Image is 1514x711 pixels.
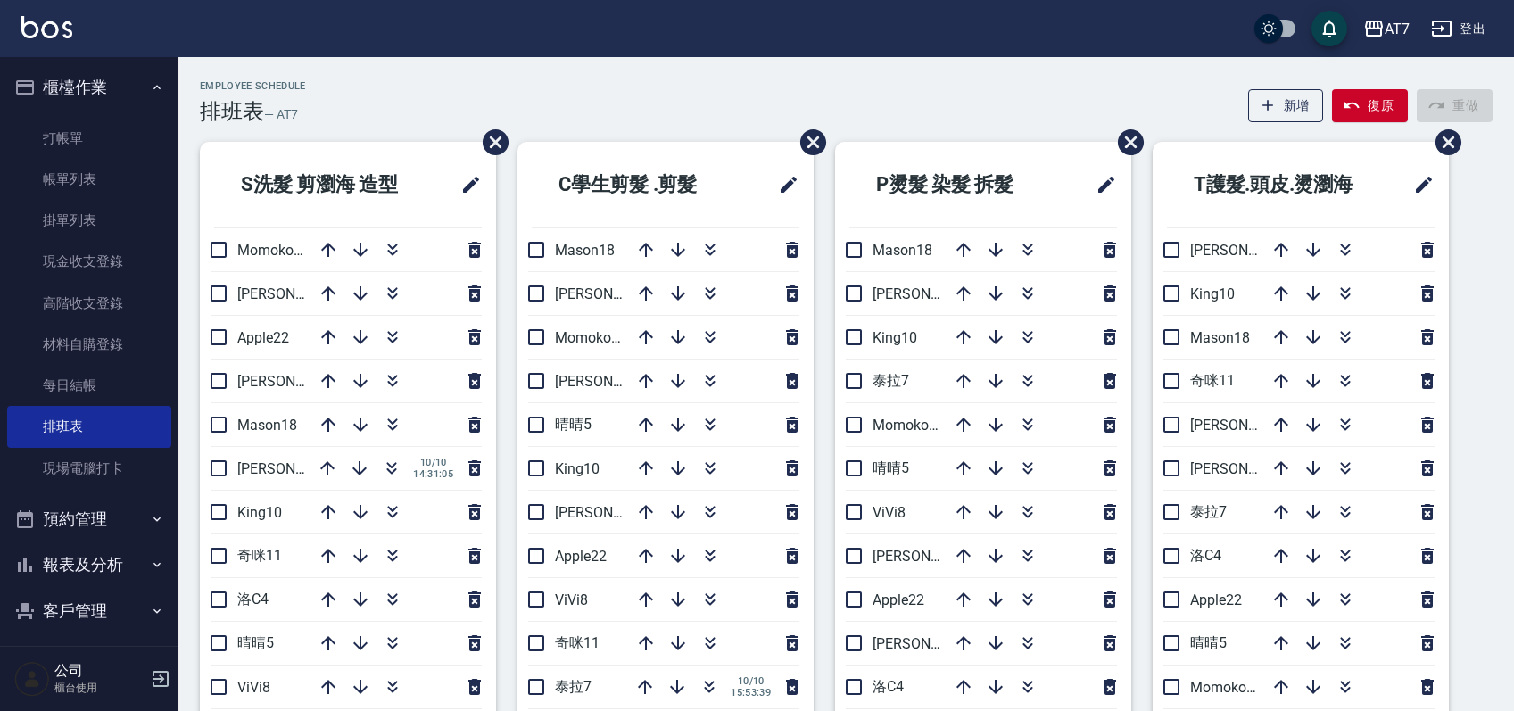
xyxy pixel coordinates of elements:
[7,241,171,282] a: 現金收支登錄
[237,591,269,608] span: 洛C4
[21,16,72,38] img: Logo
[555,373,670,390] span: [PERSON_NAME]2
[555,548,607,565] span: Apple22
[264,105,298,124] h6: — AT7
[1311,11,1347,46] button: save
[555,242,615,259] span: Mason18
[873,372,909,389] span: 泰拉7
[7,159,171,200] a: 帳單列表
[555,460,600,477] span: King10
[873,329,917,346] span: King10
[7,588,171,634] button: 客戶管理
[555,634,600,651] span: 奇咪11
[1190,285,1235,302] span: King10
[237,285,352,302] span: [PERSON_NAME]9
[1190,547,1221,564] span: 洛C4
[1385,18,1410,40] div: AT7
[555,678,592,695] span: 泰拉7
[787,116,829,169] span: 刪除班表
[873,678,904,695] span: 洛C4
[237,329,289,346] span: Apple22
[555,416,592,433] span: 晴晴5
[237,373,352,390] span: [PERSON_NAME]2
[1190,417,1305,434] span: [PERSON_NAME]6
[873,459,909,476] span: 晴晴5
[1190,634,1227,651] span: 晴晴5
[14,661,50,697] img: Person
[237,504,282,521] span: King10
[555,285,670,302] span: [PERSON_NAME]9
[214,153,437,217] h2: S洗髮 剪瀏海 造型
[1190,503,1227,520] span: 泰拉7
[1422,116,1464,169] span: 刪除班表
[1190,679,1262,696] span: Momoko12
[1332,89,1408,122] button: 復原
[200,99,264,124] h3: 排班表
[450,163,482,206] span: 修改班表的標題
[873,242,932,259] span: Mason18
[849,153,1063,217] h2: P燙髮 染髮 拆髮
[7,633,171,680] button: 員工及薪資
[237,242,310,259] span: Momoko12
[1190,372,1235,389] span: 奇咪11
[1190,591,1242,608] span: Apple22
[237,547,282,564] span: 奇咪11
[873,417,945,434] span: Momoko12
[555,329,627,346] span: Momoko12
[873,635,988,652] span: [PERSON_NAME]6
[237,417,297,434] span: Mason18
[200,80,306,92] h2: Employee Schedule
[7,406,171,447] a: 排班表
[7,365,171,406] a: 每日結帳
[532,153,745,217] h2: C學生剪髮 .剪髮
[1190,460,1305,477] span: [PERSON_NAME]9
[7,64,171,111] button: 櫃檯作業
[1085,163,1117,206] span: 修改班表的標題
[555,504,670,521] span: [PERSON_NAME]6
[767,163,799,206] span: 修改班表的標題
[237,634,274,651] span: 晴晴5
[469,116,511,169] span: 刪除班表
[1190,329,1250,346] span: Mason18
[873,285,988,302] span: [PERSON_NAME]9
[873,504,906,521] span: ViVi8
[7,448,171,489] a: 現場電腦打卡
[1424,12,1493,45] button: 登出
[1190,242,1305,259] span: [PERSON_NAME]2
[1104,116,1146,169] span: 刪除班表
[7,496,171,542] button: 預約管理
[555,591,588,608] span: ViVi8
[1167,153,1390,217] h2: T護髮.頭皮.燙瀏海
[7,283,171,324] a: 高階收支登錄
[413,457,453,468] span: 10/10
[731,687,771,699] span: 15:53:39
[413,468,453,480] span: 14:31:05
[54,662,145,680] h5: 公司
[237,460,352,477] span: [PERSON_NAME]6
[731,675,771,687] span: 10/10
[1402,163,1435,206] span: 修改班表的標題
[7,200,171,241] a: 掛單列表
[1356,11,1417,47] button: AT7
[873,591,924,608] span: Apple22
[54,680,145,696] p: 櫃台使用
[7,118,171,159] a: 打帳單
[237,679,270,696] span: ViVi8
[873,548,988,565] span: [PERSON_NAME]2
[1248,89,1324,122] button: 新增
[7,324,171,365] a: 材料自購登錄
[7,542,171,588] button: 報表及分析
